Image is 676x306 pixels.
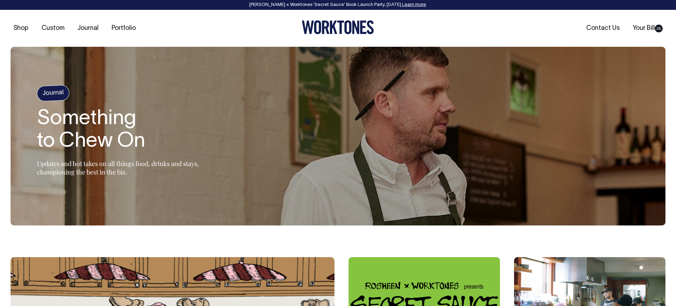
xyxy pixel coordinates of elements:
[75,23,101,34] a: Journal
[37,108,213,153] h1: Something to Chew On
[37,159,213,176] p: Updates and hot takes on all things food, drinks and stays, championing the best in the biz.
[109,23,139,34] a: Portfolio
[7,2,669,7] div: [PERSON_NAME] × Worktones ‘Secret Sauce’ Book Launch Party, [DATE]. .
[655,25,663,32] span: 28
[11,23,31,34] a: Shop
[37,85,70,102] h4: Journal
[630,23,665,34] a: Your Bill28
[402,3,426,7] a: Learn more
[39,23,67,34] a: Custom
[583,23,622,34] a: Contact Us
